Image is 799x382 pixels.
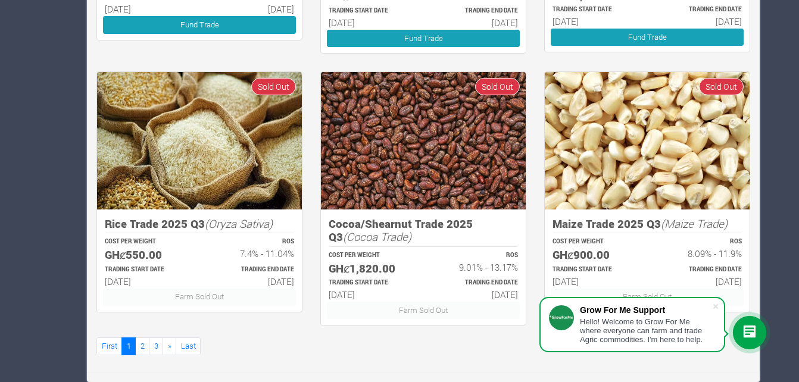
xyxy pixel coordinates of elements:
p: Estimated Trading End Date [434,7,518,15]
h5: Cocoa/Shearnut Trade 2025 Q3 [329,217,518,244]
h6: [DATE] [105,4,189,14]
h6: 9.01% - 13.17% [434,262,518,273]
h6: [DATE] [434,289,518,300]
p: COST PER WEIGHT [329,251,413,260]
h5: GHȼ900.00 [553,248,636,262]
h5: Maize Trade 2025 Q3 [553,217,742,231]
h6: [DATE] [658,16,742,27]
p: Estimated Trading Start Date [105,265,189,274]
p: Estimated Trading End Date [658,265,742,274]
p: ROS [210,237,294,246]
a: 1 [121,337,136,355]
p: Estimated Trading End Date [658,5,742,14]
h5: GHȼ1,820.00 [329,262,413,275]
p: Estimated Trading End Date [434,278,518,287]
img: growforme image [321,72,526,209]
h6: [DATE] [658,276,742,287]
p: Estimated Trading Start Date [329,7,413,15]
a: Fund Trade [327,30,520,47]
h6: [DATE] [105,276,189,287]
p: Estimated Trading Start Date [553,265,636,274]
p: Estimated Trading End Date [210,265,294,274]
h6: 8.09% - 11.9% [658,248,742,259]
h5: Rice Trade 2025 Q3 [105,217,294,231]
p: COST PER WEIGHT [553,237,636,246]
p: COST PER WEIGHT [105,237,189,246]
img: growforme image [545,72,750,209]
i: (Cocoa Trade) [343,229,411,244]
h6: [DATE] [553,16,636,27]
h6: [DATE] [210,276,294,287]
p: ROS [658,237,742,246]
p: ROS [434,251,518,260]
h6: 7.4% - 11.04% [210,248,294,259]
p: Estimated Trading Start Date [329,278,413,287]
a: 2 [135,337,149,355]
h6: [DATE] [210,4,294,14]
nav: Page Navigation [96,337,750,355]
a: 3 [149,337,163,355]
p: Estimated Trading Start Date [553,5,636,14]
a: First [96,337,122,355]
h6: [DATE] [434,17,518,28]
a: Last [176,337,201,355]
h6: [DATE] [329,17,413,28]
span: » [168,340,171,351]
img: growforme image [97,72,302,209]
a: Fund Trade [551,29,744,46]
a: Fund Trade [103,16,296,33]
span: Sold Out [251,78,296,95]
h6: [DATE] [329,289,413,300]
div: Grow For Me Support [580,305,712,315]
span: Sold Out [475,78,520,95]
span: Sold Out [699,78,744,95]
i: (Maize Trade) [661,216,728,231]
div: Hello! Welcome to Grow For Me where everyone can farm and trade Agric commodities. I'm here to help. [580,317,712,344]
i: (Oryza Sativa) [205,216,273,231]
h6: [DATE] [553,276,636,287]
h5: GHȼ550.00 [105,248,189,262]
